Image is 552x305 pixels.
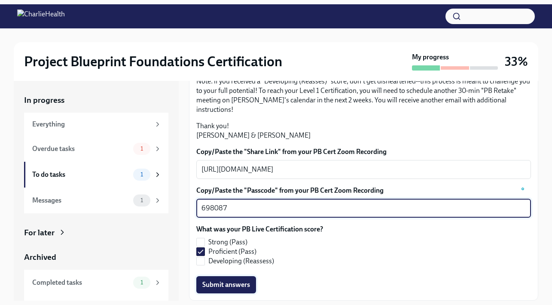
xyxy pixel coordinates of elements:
textarea: [URL][DOMAIN_NAME] [201,164,526,175]
a: Completed tasks1 [24,270,168,296]
span: 1 [135,279,148,286]
div: Overdue tasks [32,144,130,154]
div: To do tasks [32,170,130,179]
button: Submit answers [196,276,256,293]
label: What was your PB Live Certification score? [196,225,323,234]
a: Overdue tasks1 [24,136,168,162]
a: For later [24,227,168,238]
div: Messages [32,196,130,205]
span: Developing (Reassess) [208,256,274,266]
label: Copy/Paste the "Share Link" from your PB Cert Zoom Recording [196,147,531,157]
div: Everything [32,120,150,129]
strong: My progress [412,52,449,62]
span: 1 [135,171,148,178]
a: Messages1 [24,188,168,213]
a: To do tasks1 [24,162,168,188]
span: 1 [135,197,148,203]
a: In progress [24,95,168,106]
textarea: 698087 [201,203,526,213]
p: Note: if you received a "Developing (Reasses)" score, don't get disheartened--this process is mea... [196,77,531,114]
a: Everything [24,113,168,136]
img: CharlieHealth [17,9,65,23]
span: Submit answers [202,280,250,289]
span: 1 [135,145,148,152]
span: Strong (Pass) [208,237,247,247]
p: Thank you! [PERSON_NAME] & [PERSON_NAME] [196,121,531,140]
span: Proficient (Pass) [208,247,256,256]
h3: 33% [505,54,528,69]
div: Completed tasks [32,278,130,287]
a: Archived [24,252,168,263]
h2: Project Blueprint Foundations Certification [24,53,282,70]
label: Copy/Paste the "Passcode" from your PB Cert Zoom Recording [196,186,531,195]
div: For later [24,227,55,238]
